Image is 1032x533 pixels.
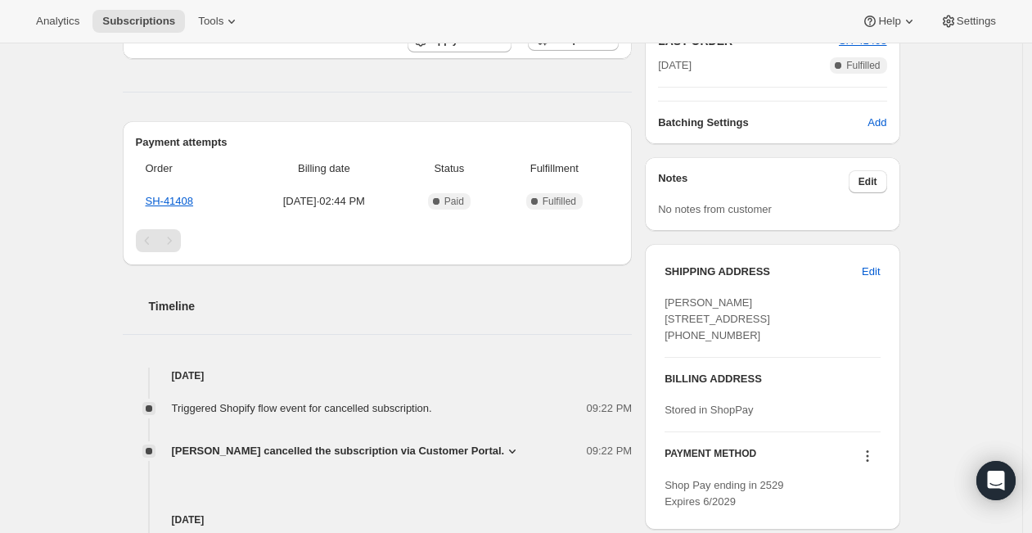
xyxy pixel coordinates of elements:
button: Add [858,110,896,136]
span: Help [878,15,900,28]
a: SH-41408 [146,195,194,207]
th: Order [136,151,245,187]
span: Fulfillment [499,160,609,177]
button: Help [852,10,926,33]
h4: [DATE] [123,368,633,384]
span: Settings [957,15,996,28]
h3: PAYMENT METHOD [665,447,756,469]
span: 09:22 PM [587,443,633,459]
h3: SHIPPING ADDRESS [665,264,862,280]
h3: BILLING ADDRESS [665,371,880,387]
h3: Notes [658,170,849,193]
span: Tools [198,15,223,28]
span: Shop Pay ending in 2529 Expires 6/2029 [665,479,783,508]
span: No notes from customer [658,203,772,215]
span: [DATE] [658,57,692,74]
span: Stored in ShopPay [665,404,753,416]
span: [PERSON_NAME] [STREET_ADDRESS] [PHONE_NUMBER] [665,296,770,341]
nav: Pagination [136,229,620,252]
span: Triggered Shopify flow event for cancelled subscription. [172,402,432,414]
button: Subscriptions [92,10,185,33]
button: [PERSON_NAME] cancelled the subscription via Customer Portal. [172,443,521,459]
button: Edit [849,170,887,193]
div: Open Intercom Messenger [976,461,1016,500]
button: Tools [188,10,250,33]
span: Status [408,160,489,177]
span: 09:22 PM [587,400,633,417]
button: Analytics [26,10,89,33]
span: Fulfilled [543,195,576,208]
span: Edit [858,175,877,188]
span: Edit [862,264,880,280]
h2: Payment attempts [136,134,620,151]
span: [DATE] · 02:44 PM [249,193,399,210]
span: Analytics [36,15,79,28]
span: [PERSON_NAME] cancelled the subscription via Customer Portal. [172,443,505,459]
button: Settings [931,10,1006,33]
h4: [DATE] [123,512,633,528]
h6: Batching Settings [658,115,868,131]
span: Add [868,115,886,131]
span: Subscriptions [102,15,175,28]
button: Edit [852,259,890,285]
span: Billing date [249,160,399,177]
span: Paid [444,195,464,208]
h2: Timeline [149,298,633,314]
span: Fulfilled [846,59,880,72]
